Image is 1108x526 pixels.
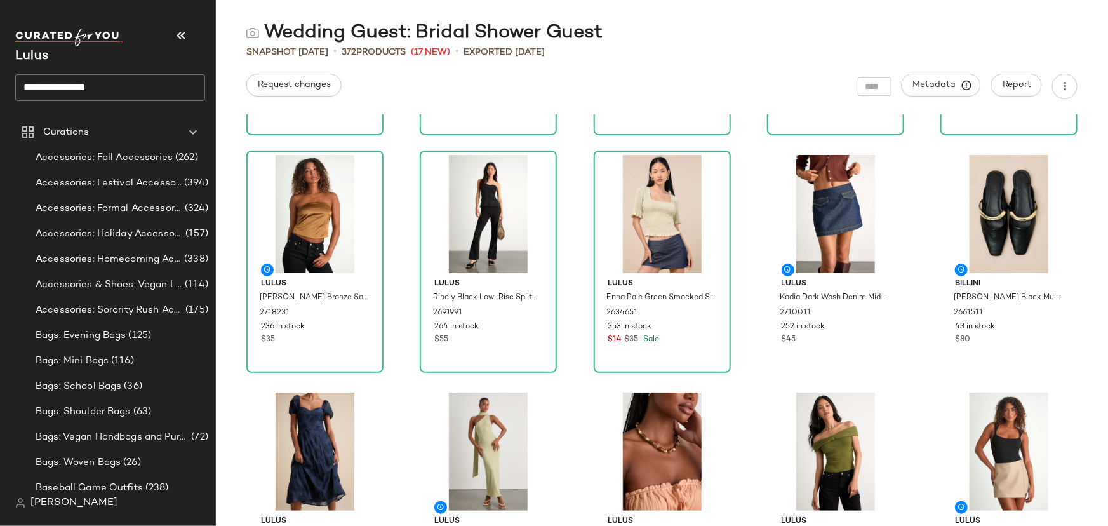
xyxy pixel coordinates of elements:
[782,321,825,333] span: 252 in stock
[945,155,1073,273] img: 2661511_02_front_2025-08-21.jpg
[246,27,259,39] img: svg%3e
[607,307,638,319] span: 2634651
[945,393,1073,511] img: 2725431_02_front_2025-08-19.jpg
[43,125,89,140] span: Curations
[261,334,275,346] span: $35
[598,155,726,273] img: 12602661_2634651.jpg
[257,80,331,90] span: Request changes
[771,155,900,273] img: 2710011_06_misc_2025-08-18_1.jpg
[36,303,183,318] span: Accessories: Sorority Rush Accessories
[912,79,970,91] span: Metadata
[598,393,726,511] img: 2737471_01_OM_2025-08-14.jpg
[36,278,182,292] span: Accessories & Shoes: Vegan Leather
[126,328,152,343] span: (125)
[36,328,126,343] span: Bags: Evening Bags
[455,44,458,60] span: •
[1002,80,1031,90] span: Report
[464,46,545,59] p: Exported [DATE]
[246,74,342,97] button: Request changes
[183,303,208,318] span: (175)
[955,321,995,333] span: 43 in stock
[780,307,811,319] span: 2710011
[143,481,169,496] span: (238)
[15,50,48,63] span: Current Company Name
[182,176,208,191] span: (394)
[36,354,109,368] span: Bags: Mini Bags
[433,292,541,304] span: Rinely Black Low-Rise Split Flare Pants
[625,334,639,346] span: $35
[342,46,406,59] div: Products
[433,307,462,319] span: 2691991
[955,278,1063,290] span: Billini
[30,496,117,511] span: [PERSON_NAME]
[902,74,981,97] button: Metadata
[131,405,152,419] span: (63)
[251,393,379,511] img: 2714791_01_hero_2025-08-13.jpg
[261,278,369,290] span: Lulus
[36,176,182,191] span: Accessories: Festival Accessories
[411,46,450,59] span: (17 New)
[607,292,715,304] span: Enna Pale Green Smocked Short Sleeve Top
[15,498,25,508] img: svg%3e
[771,393,900,511] img: 2716531_01_hero_2025-08-14.jpg
[991,74,1042,97] button: Report
[424,393,552,511] img: 2710231_02_fullbody_2025-08-20.jpg
[36,201,182,216] span: Accessories: Formal Accessories
[424,155,552,273] img: 2691991_02_fullbody_2025-07-21.jpg
[182,252,208,267] span: (338)
[36,405,131,419] span: Bags: Shoulder Bags
[955,334,970,346] span: $80
[109,354,134,368] span: (116)
[261,321,305,333] span: 236 in stock
[251,155,379,273] img: 2718231_01_hero_2025-08-22.jpg
[246,46,328,59] span: Snapshot [DATE]
[36,481,143,496] span: Baseball Game Outfits
[260,292,368,304] span: [PERSON_NAME] Bronze Satin Strapless Crop Top
[954,292,1062,304] span: [PERSON_NAME] Black Mule Flats
[121,455,141,470] span: (26)
[333,44,337,60] span: •
[342,48,356,57] span: 372
[780,292,888,304] span: Kadia Dark Wash Denim Mid-Rise Mini Skirt
[246,20,603,46] div: Wedding Guest: Bridal Shower Guest
[36,379,121,394] span: Bags: School Bags
[36,227,183,241] span: Accessories: Holiday Accessories
[182,278,208,292] span: (114)
[183,227,208,241] span: (157)
[641,335,660,344] span: Sale
[121,379,142,394] span: (36)
[434,278,542,290] span: Lulus
[173,151,198,165] span: (262)
[782,334,796,346] span: $45
[782,278,890,290] span: Lulus
[434,321,479,333] span: 264 in stock
[608,278,716,290] span: Lulus
[189,430,208,445] span: (72)
[608,334,622,346] span: $14
[434,334,448,346] span: $55
[608,321,652,333] span: 353 in stock
[954,307,983,319] span: 2661511
[182,201,208,216] span: (324)
[260,307,290,319] span: 2718231
[36,151,173,165] span: Accessories: Fall Accessories
[36,455,121,470] span: Bags: Woven Bags
[36,252,182,267] span: Accessories: Homecoming Accessories
[36,430,189,445] span: Bags: Vegan Handbags and Purses
[15,29,123,46] img: cfy_white_logo.C9jOOHJF.svg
